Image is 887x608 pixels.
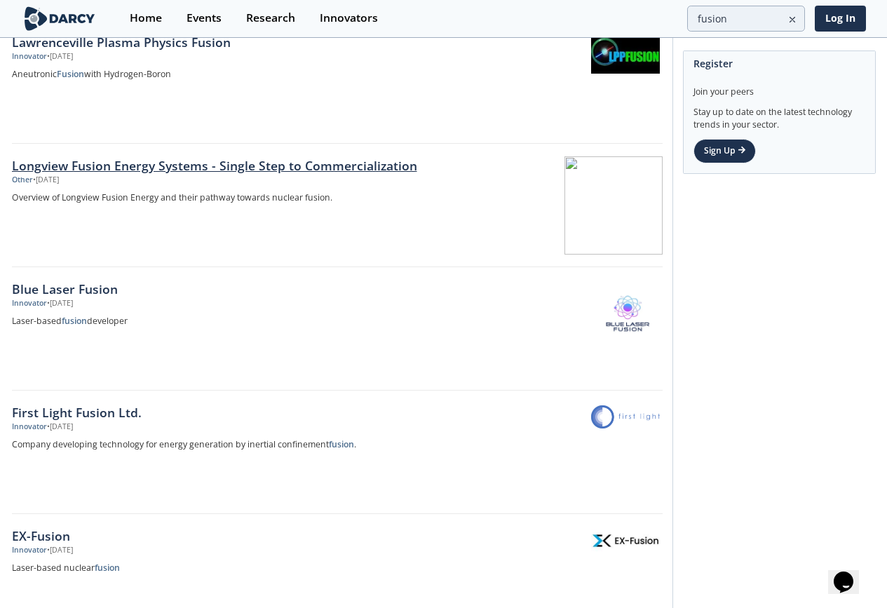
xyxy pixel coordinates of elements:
[57,68,84,80] strong: Fusion
[62,315,87,327] strong: fusion
[693,76,865,98] div: Join your peers
[12,561,476,575] p: Laser-based nuclear
[12,144,663,267] a: Longview Fusion Energy Systems - Single Step to Commercialization Other •[DATE] Overview of Longv...
[12,156,476,175] div: Longview Fusion Energy Systems - Single Step to Commercialization
[12,391,663,514] a: First Light Fusion Ltd. Innovator •[DATE] Company developing technology for energy generation by ...
[12,421,47,433] div: Innovator
[12,267,663,391] a: Blue Laser Fusion Innovator •[DATE] Laser-basedfusiondeveloper Blue Laser Fusion
[12,527,476,545] div: EX-Fusion
[591,35,660,74] img: Lawrenceville Plasma Physics Fusion
[591,529,660,553] img: EX-Fusion
[12,403,476,421] div: First Light Fusion Ltd.
[246,13,295,24] div: Research
[130,13,162,24] div: Home
[12,545,47,556] div: Innovator
[12,438,476,452] p: Company developing technology for energy generation by inertial confinement .
[12,51,47,62] div: Innovator
[22,6,98,31] img: logo-wide.svg
[591,405,660,428] img: First Light Fusion Ltd.
[329,438,354,450] strong: fusion
[12,298,47,309] div: Innovator
[12,33,476,51] div: Lawrenceville Plasma Physics Fusion
[693,139,756,163] a: Sign Up
[12,191,476,205] p: Overview of Longview Fusion Energy and their pathway towards nuclear fusion.
[47,545,73,556] div: • [DATE]
[47,51,73,62] div: • [DATE]
[693,51,865,76] div: Register
[12,67,476,81] p: Aneutronic with Hydrogen-Boron
[95,562,120,574] strong: fusion
[187,13,222,24] div: Events
[828,552,873,594] iframe: chat widget
[12,314,476,328] p: Laser-based developer
[12,175,33,186] div: Other
[47,298,73,309] div: • [DATE]
[687,6,805,32] input: Advanced Search
[12,280,476,298] div: Blue Laser Fusion
[33,175,59,186] div: • [DATE]
[12,20,663,144] a: Lawrenceville Plasma Physics Fusion Innovator •[DATE] AneutronicFusionwith Hydrogen-Boron Lawrenc...
[47,421,73,433] div: • [DATE]
[815,6,866,32] a: Log In
[591,282,660,351] img: Blue Laser Fusion
[693,98,865,131] div: Stay up to date on the latest technology trends in your sector.
[320,13,378,24] div: Innovators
